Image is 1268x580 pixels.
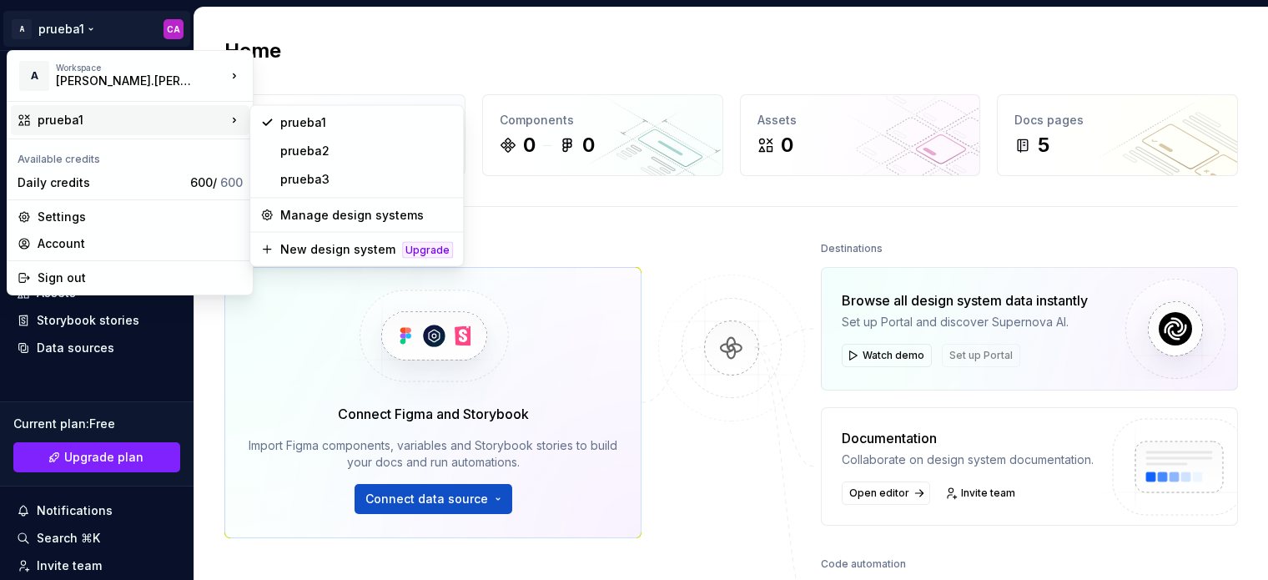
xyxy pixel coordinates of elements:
[38,112,226,129] div: prueba1
[56,63,226,73] div: Workspace
[280,143,453,159] div: prueba2
[18,174,184,191] div: Daily credits
[280,171,453,188] div: prueba3
[280,207,453,224] div: Manage design systems
[280,241,395,258] div: New design system
[190,175,243,189] span: 600 /
[280,114,453,131] div: prueba1
[19,61,49,91] div: A
[38,235,243,252] div: Account
[56,73,198,89] div: [PERSON_NAME].[PERSON_NAME]
[402,241,453,258] div: Upgrade
[220,175,243,189] span: 600
[38,270,243,286] div: Sign out
[38,209,243,225] div: Settings
[11,143,249,169] div: Available credits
